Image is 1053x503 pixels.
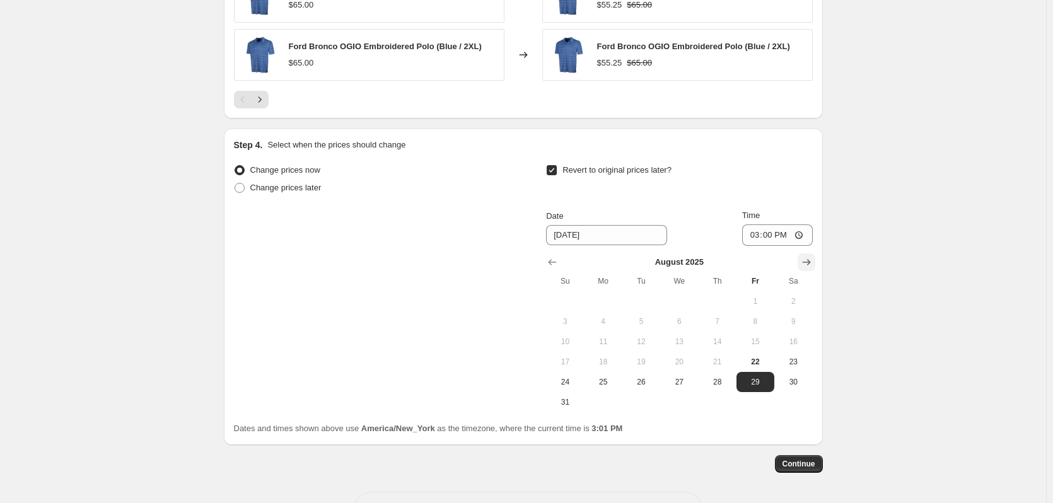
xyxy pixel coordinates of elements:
[742,211,760,220] span: Time
[774,372,812,392] button: Saturday August 30 2025
[736,372,774,392] button: Friday August 29 2025
[546,332,584,352] button: Sunday August 10 2025
[549,36,587,74] img: FD201558-1_80x.jpg
[551,316,579,327] span: 3
[551,397,579,407] span: 31
[250,165,320,175] span: Change prices now
[627,57,652,69] strike: $65.00
[250,183,322,192] span: Change prices later
[703,337,731,347] span: 14
[703,357,731,367] span: 21
[546,311,584,332] button: Sunday August 3 2025
[774,291,812,311] button: Saturday August 2 2025
[698,271,736,291] th: Thursday
[736,311,774,332] button: Friday August 8 2025
[251,91,269,108] button: Next
[627,337,655,347] span: 12
[736,271,774,291] th: Friday
[627,377,655,387] span: 26
[779,337,807,347] span: 16
[774,311,812,332] button: Saturday August 9 2025
[779,276,807,286] span: Sa
[703,276,731,286] span: Th
[779,377,807,387] span: 30
[660,352,698,372] button: Wednesday August 20 2025
[698,352,736,372] button: Thursday August 21 2025
[782,459,815,469] span: Continue
[544,253,561,271] button: Show previous month, July 2025
[742,276,769,286] span: Fr
[665,377,693,387] span: 27
[585,271,622,291] th: Monday
[234,424,623,433] span: Dates and times shown above use as the timezone, where the current time is
[660,332,698,352] button: Wednesday August 13 2025
[779,357,807,367] span: 23
[798,253,815,271] button: Show next month, September 2025
[590,337,617,347] span: 11
[627,316,655,327] span: 5
[774,352,812,372] button: Saturday August 23 2025
[665,357,693,367] span: 20
[742,316,769,327] span: 8
[241,36,279,74] img: FD201558-1_80x.jpg
[742,224,813,246] input: 12:00
[562,165,672,175] span: Revert to original prices later?
[590,276,617,286] span: Mo
[234,139,263,151] h2: Step 4.
[622,311,660,332] button: Tuesday August 5 2025
[590,357,617,367] span: 18
[591,424,622,433] b: 3:01 PM
[546,372,584,392] button: Sunday August 24 2025
[289,57,314,69] div: $65.00
[622,332,660,352] button: Tuesday August 12 2025
[774,271,812,291] th: Saturday
[698,372,736,392] button: Thursday August 28 2025
[627,276,655,286] span: Tu
[597,57,622,69] div: $55.25
[546,225,667,245] input: 8/22/2025
[665,337,693,347] span: 13
[779,316,807,327] span: 9
[622,352,660,372] button: Tuesday August 19 2025
[775,455,823,473] button: Continue
[736,332,774,352] button: Friday August 15 2025
[551,357,579,367] span: 17
[736,291,774,311] button: Friday August 1 2025
[551,337,579,347] span: 10
[742,357,769,367] span: 22
[546,211,563,221] span: Date
[698,332,736,352] button: Thursday August 14 2025
[627,357,655,367] span: 19
[703,377,731,387] span: 28
[665,316,693,327] span: 6
[585,372,622,392] button: Monday August 25 2025
[774,332,812,352] button: Saturday August 16 2025
[779,296,807,306] span: 2
[703,316,731,327] span: 7
[698,311,736,332] button: Thursday August 7 2025
[660,372,698,392] button: Wednesday August 27 2025
[736,352,774,372] button: Today Friday August 22 2025
[234,91,269,108] nav: Pagination
[590,316,617,327] span: 4
[660,311,698,332] button: Wednesday August 6 2025
[742,296,769,306] span: 1
[267,139,405,151] p: Select when the prices should change
[660,271,698,291] th: Wednesday
[361,424,435,433] b: America/New_York
[546,271,584,291] th: Sunday
[742,377,769,387] span: 29
[546,352,584,372] button: Sunday August 17 2025
[622,372,660,392] button: Tuesday August 26 2025
[585,332,622,352] button: Monday August 11 2025
[585,311,622,332] button: Monday August 4 2025
[622,271,660,291] th: Tuesday
[742,337,769,347] span: 15
[551,276,579,286] span: Su
[551,377,579,387] span: 24
[590,377,617,387] span: 25
[289,42,482,51] span: Ford Bronco OGIO Embroidered Polo (Blue / 2XL)
[665,276,693,286] span: We
[597,42,790,51] span: Ford Bronco OGIO Embroidered Polo (Blue / 2XL)
[546,392,584,412] button: Sunday August 31 2025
